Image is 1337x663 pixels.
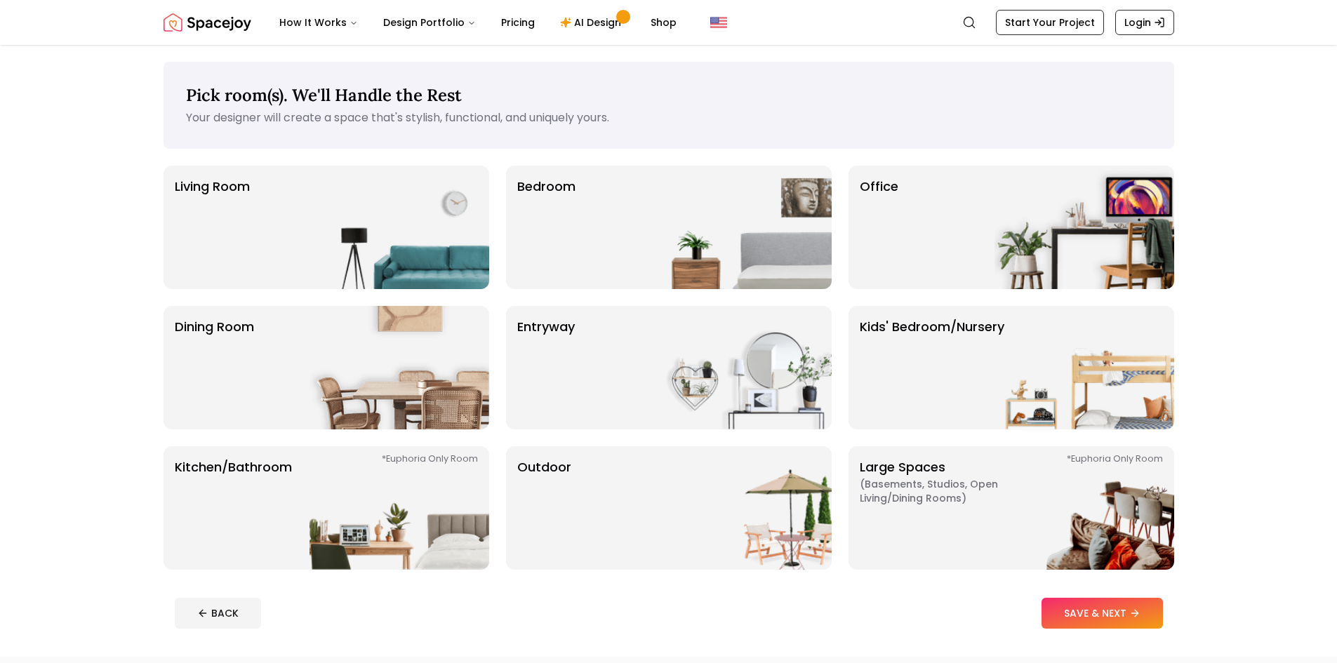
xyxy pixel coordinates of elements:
img: Outdoor [652,446,832,570]
a: Start Your Project [996,10,1104,35]
a: Spacejoy [164,8,251,36]
img: entryway [652,306,832,429]
p: Office [860,177,898,278]
button: Design Portfolio [372,8,487,36]
p: Kids' Bedroom/Nursery [860,317,1004,418]
p: Large Spaces [860,457,1035,558]
a: Login [1115,10,1174,35]
span: Pick room(s). We'll Handle the Rest [186,84,462,106]
a: AI Design [549,8,637,36]
img: Kitchen/Bathroom *Euphoria Only [310,446,489,570]
img: United States [710,14,727,31]
img: Dining Room [310,306,489,429]
button: SAVE & NEXT [1042,598,1163,629]
img: Spacejoy Logo [164,8,251,36]
p: Dining Room [175,317,254,418]
button: How It Works [268,8,369,36]
nav: Main [268,8,688,36]
p: Kitchen/Bathroom [175,457,292,558]
p: Outdoor [517,457,571,558]
p: Bedroom [517,177,576,278]
img: Office [995,166,1174,289]
img: Living Room [310,166,489,289]
img: Kids' Bedroom/Nursery [995,306,1174,429]
img: Large Spaces *Euphoria Only [995,446,1174,570]
button: BACK [175,598,261,629]
p: Your designer will create a space that's stylish, functional, and uniquely yours. [186,109,1152,126]
a: Shop [639,8,688,36]
p: entryway [517,317,575,418]
img: Bedroom [652,166,832,289]
p: Living Room [175,177,250,278]
span: ( Basements, Studios, Open living/dining rooms ) [860,477,1035,505]
a: Pricing [490,8,546,36]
